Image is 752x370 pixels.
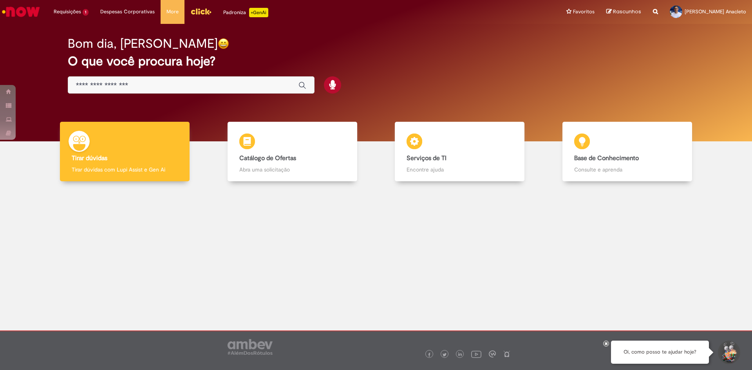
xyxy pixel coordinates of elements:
img: logo_footer_linkedin.png [458,352,462,357]
span: More [166,8,179,16]
div: Padroniza [223,8,268,17]
a: Serviços de TI Encontre ajuda [376,122,544,182]
a: Base de Conhecimento Consulte e aprenda [544,122,711,182]
p: Abra uma solicitação [239,166,345,173]
div: Oi, como posso te ajudar hoje? [611,341,709,364]
p: Encontre ajuda [407,166,513,173]
p: Consulte e aprenda [574,166,680,173]
a: Tirar dúvidas Tirar dúvidas com Lupi Assist e Gen Ai [41,122,209,182]
img: logo_footer_youtube.png [471,349,481,359]
img: logo_footer_workplace.png [489,350,496,357]
a: Rascunhos [606,8,641,16]
p: Tirar dúvidas com Lupi Assist e Gen Ai [72,166,178,173]
img: logo_footer_naosei.png [503,350,510,357]
span: Rascunhos [613,8,641,15]
span: Favoritos [573,8,595,16]
img: logo_footer_twitter.png [443,353,446,357]
a: Catálogo de Ofertas Abra uma solicitação [209,122,376,182]
img: logo_footer_ambev_rotulo_gray.png [228,339,273,355]
span: [PERSON_NAME] Anacleto [685,8,746,15]
img: click_logo_yellow_360x200.png [190,5,211,17]
span: Requisições [54,8,81,16]
span: Despesas Corporativas [100,8,155,16]
h2: O que você procura hoje? [68,54,685,68]
p: +GenAi [249,8,268,17]
img: ServiceNow [1,4,41,20]
b: Catálogo de Ofertas [239,154,296,162]
img: logo_footer_facebook.png [427,353,431,357]
button: Iniciar Conversa de Suporte [717,341,740,364]
span: 1 [83,9,89,16]
b: Tirar dúvidas [72,154,107,162]
img: happy-face.png [218,38,229,49]
h2: Bom dia, [PERSON_NAME] [68,37,218,51]
b: Serviços de TI [407,154,446,162]
b: Base de Conhecimento [574,154,639,162]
